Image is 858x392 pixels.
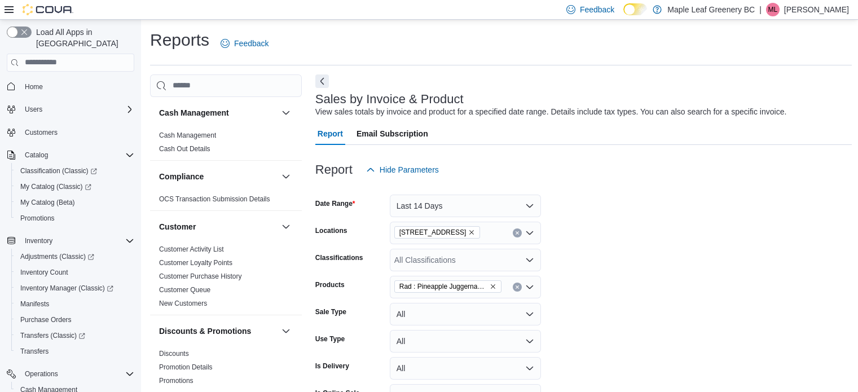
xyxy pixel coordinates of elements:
[216,32,273,55] a: Feedback
[159,376,193,385] span: Promotions
[159,363,213,371] a: Promotion Details
[16,266,73,279] a: Inventory Count
[16,212,59,225] a: Promotions
[11,249,139,265] a: Adjustments (Classic)
[20,148,134,162] span: Catalog
[16,212,134,225] span: Promotions
[16,250,99,263] a: Adjustments (Classic)
[11,163,139,179] a: Classification (Classic)
[20,198,75,207] span: My Catalog (Beta)
[20,234,57,248] button: Inventory
[20,367,134,381] span: Operations
[768,3,778,16] span: ML
[159,363,213,372] span: Promotion Details
[2,78,139,95] button: Home
[315,334,345,343] label: Use Type
[16,281,118,295] a: Inventory Manager (Classic)
[357,122,428,145] span: Email Subscription
[11,280,139,296] a: Inventory Manager (Classic)
[525,283,534,292] button: Open list of options
[16,250,134,263] span: Adjustments (Classic)
[20,268,68,277] span: Inventory Count
[315,280,345,289] label: Products
[318,122,343,145] span: Report
[279,324,293,338] button: Discounts & Promotions
[159,245,224,254] span: Customer Activity List
[315,253,363,262] label: Classifications
[2,124,139,140] button: Customers
[315,106,787,118] div: View sales totals by invoice and product for a specified date range. Details include tax types. Y...
[25,236,52,245] span: Inventory
[32,27,134,49] span: Load All Apps in [GEOGRAPHIC_DATA]
[159,272,242,281] span: Customer Purchase History
[16,329,90,342] a: Transfers (Classic)
[16,164,102,178] a: Classification (Classic)
[11,179,139,195] a: My Catalog (Classic)
[159,131,216,140] span: Cash Management
[159,171,277,182] button: Compliance
[279,220,293,234] button: Customer
[150,192,302,210] div: Compliance
[784,3,849,16] p: [PERSON_NAME]
[16,164,134,178] span: Classification (Classic)
[16,281,134,295] span: Inventory Manager (Classic)
[25,82,43,91] span: Home
[20,315,72,324] span: Purchase Orders
[159,285,210,294] span: Customer Queue
[390,330,541,353] button: All
[159,195,270,204] span: OCS Transaction Submission Details
[159,377,193,385] a: Promotions
[390,303,541,325] button: All
[11,343,139,359] button: Transfers
[11,328,139,343] a: Transfers (Classic)
[2,102,139,117] button: Users
[20,126,62,139] a: Customers
[16,297,54,311] a: Manifests
[25,151,48,160] span: Catalog
[16,266,134,279] span: Inventory Count
[20,103,47,116] button: Users
[390,195,541,217] button: Last 14 Days
[159,258,232,267] span: Customer Loyalty Points
[380,164,439,175] span: Hide Parameters
[150,243,302,315] div: Customer
[159,221,196,232] h3: Customer
[16,345,53,358] a: Transfers
[279,170,293,183] button: Compliance
[11,210,139,226] button: Promotions
[16,313,76,327] a: Purchase Orders
[2,147,139,163] button: Catalog
[315,226,347,235] label: Locations
[20,166,97,175] span: Classification (Classic)
[16,180,134,193] span: My Catalog (Classic)
[2,366,139,382] button: Operations
[623,3,647,15] input: Dark Mode
[399,281,487,292] span: Rad : Pineapple Juggernaut Fuel Cell Cartridge (2g)
[525,228,534,237] button: Open list of options
[159,349,189,358] span: Discounts
[16,329,134,342] span: Transfers (Classic)
[159,131,216,139] a: Cash Management
[20,331,85,340] span: Transfers (Classic)
[513,283,522,292] button: Clear input
[16,345,134,358] span: Transfers
[150,347,302,392] div: Discounts & Promotions
[315,163,353,177] h3: Report
[159,325,277,337] button: Discounts & Promotions
[159,299,207,308] span: New Customers
[159,299,207,307] a: New Customers
[20,299,49,309] span: Manifests
[159,195,270,203] a: OCS Transaction Submission Details
[490,283,496,290] button: Remove Rad : Pineapple Juggernaut Fuel Cell Cartridge (2g) from selection in this group
[11,265,139,280] button: Inventory Count
[525,256,534,265] button: Open list of options
[20,347,49,356] span: Transfers
[20,252,94,261] span: Adjustments (Classic)
[150,29,209,51] h1: Reports
[16,297,134,311] span: Manifests
[513,228,522,237] button: Clear input
[11,312,139,328] button: Purchase Orders
[25,369,58,378] span: Operations
[159,325,251,337] h3: Discounts & Promotions
[20,367,63,381] button: Operations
